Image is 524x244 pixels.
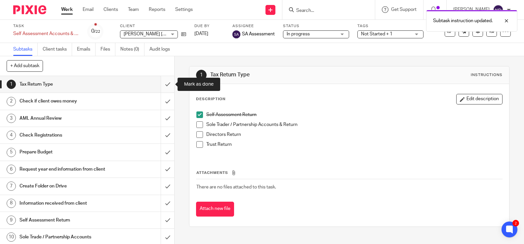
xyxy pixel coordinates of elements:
button: Edit description [456,94,503,104]
div: 6 [7,165,16,174]
a: Work [61,6,73,13]
a: Client tasks [43,43,72,56]
h1: Request year end information from client [20,164,109,174]
button: Attach new file [196,202,234,217]
div: 1 [7,80,16,89]
h1: Self Assessment Return [20,215,109,225]
div: 5 [7,148,16,157]
a: Email [83,6,94,13]
a: Files [101,43,115,56]
label: Client [120,23,186,29]
small: /22 [94,30,100,33]
h1: AML Annual Review [20,113,109,123]
span: In progress [287,32,310,36]
span: Attachments [196,171,228,175]
a: Team [128,6,139,13]
span: Not Started + 1 [361,32,392,36]
a: Clients [103,6,118,13]
h1: Tax Return Type [20,79,109,89]
img: svg%3E [493,5,504,15]
span: [PERSON_NAME] [PERSON_NAME] [124,32,197,36]
div: 9 [7,216,16,225]
h1: Prepare Budget [20,147,109,157]
p: Directors Return [206,131,502,138]
img: svg%3E [232,30,240,38]
p: Sole Trader / Partnership Accounts & Return [206,121,502,128]
label: Due by [194,23,224,29]
div: Instructions [471,72,503,78]
a: Reports [149,6,165,13]
h1: Tax Return Type [210,71,363,78]
a: Settings [175,6,193,13]
p: Subtask instruction updated. [433,18,493,24]
a: Audit logs [149,43,175,56]
label: Assignee [232,23,275,29]
div: Self Assessment Accounts & Tax Returns [13,30,79,37]
div: 2 [7,97,16,106]
a: Subtasks [13,43,38,56]
div: 7 [7,182,16,191]
div: 0 [91,27,100,35]
div: 8 [7,199,16,208]
span: SA Assessment [242,31,275,37]
div: Self Assessment Accounts &amp; Tax Returns [13,30,79,37]
h1: Check Registrations [20,130,109,140]
div: 10 [7,232,16,242]
div: 3 [7,114,16,123]
h1: Sole Trade / Partnership Accounts [20,232,109,242]
p: Description [196,97,225,102]
p: Self Assessment Return [206,111,502,118]
p: Trust Return [206,141,502,148]
span: There are no files attached to this task. [196,185,276,189]
a: Emails [77,43,96,56]
h1: Create Folder on Drive [20,181,109,191]
span: [DATE] [194,31,208,36]
h1: Check if client owes money [20,96,109,106]
button: + Add subtask [7,60,43,71]
div: 2 [512,220,519,226]
label: Task [13,23,79,29]
div: 4 [7,131,16,140]
div: 1 [196,70,207,80]
h1: Information received from client [20,198,109,208]
img: Pixie [13,5,46,14]
a: Notes (0) [120,43,144,56]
